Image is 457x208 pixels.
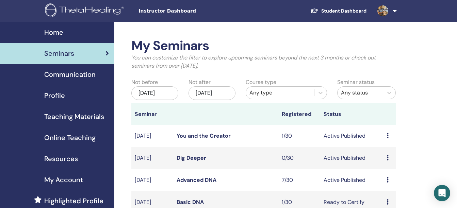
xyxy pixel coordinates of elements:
span: Resources [44,154,78,164]
a: Basic DNA [177,198,204,206]
th: Seminar [131,103,173,125]
td: [DATE] [131,147,173,169]
a: You and the Creator [177,132,231,139]
span: My Account [44,175,83,185]
span: Highlighted Profile [44,196,103,206]
a: Dig Deeper [177,154,206,161]
p: You can customize the filter to explore upcoming seminars beyond the next 3 months or check out s... [131,54,396,70]
a: Advanced DNA [177,176,216,184]
div: Open Intercom Messenger [434,185,450,201]
td: [DATE] [131,125,173,147]
span: Profile [44,90,65,101]
label: Not after [189,78,211,86]
a: Student Dashboard [305,5,372,17]
label: Course type [246,78,276,86]
td: Active Published [320,147,383,169]
label: Not before [131,78,158,86]
h2: My Seminars [131,38,396,54]
td: Active Published [320,125,383,147]
span: Seminars [44,48,74,58]
td: Active Published [320,169,383,191]
label: Seminar status [337,78,375,86]
th: Registered [278,103,320,125]
img: logo.png [45,3,126,19]
span: Home [44,27,63,37]
span: Online Teaching [44,133,96,143]
td: 0/30 [278,147,320,169]
img: default.jpg [377,5,388,16]
td: 1/30 [278,125,320,147]
div: Any status [341,89,379,97]
td: 7/30 [278,169,320,191]
div: [DATE] [131,86,178,100]
div: [DATE] [189,86,235,100]
th: Status [320,103,383,125]
span: Instructor Dashboard [138,7,241,15]
td: [DATE] [131,169,173,191]
div: Any type [249,89,311,97]
span: Teaching Materials [44,111,104,122]
img: graduation-cap-white.svg [310,8,319,14]
span: Communication [44,69,96,80]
